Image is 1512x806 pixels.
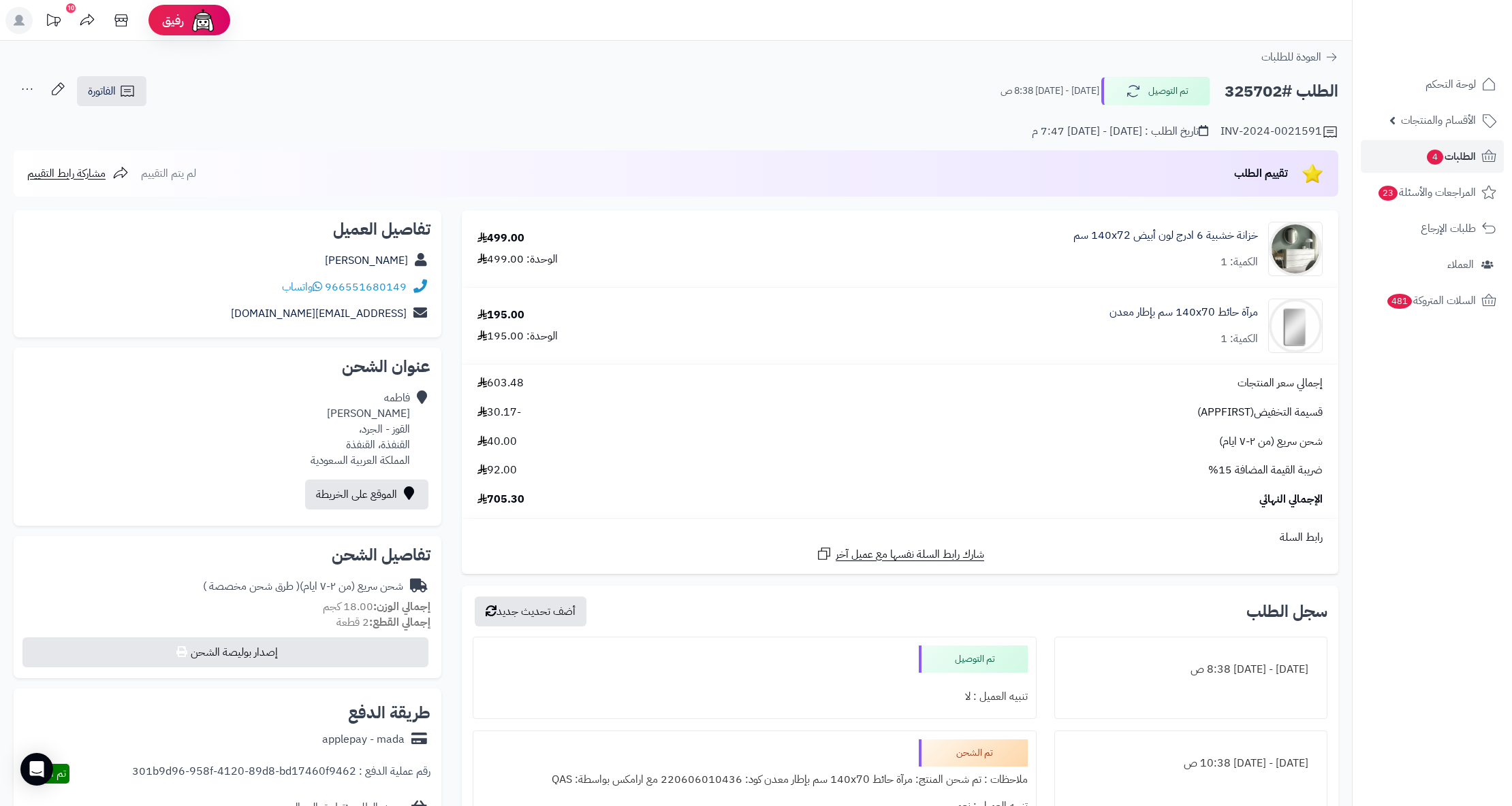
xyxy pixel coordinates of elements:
strong: إجمالي الوزن: [373,599,430,615]
a: الفاتورة [77,76,146,106]
div: applepay - mada [322,732,405,748]
a: العملاء [1361,248,1504,281]
a: واتساب [282,279,322,295]
div: الوحدة: 195.00 [477,329,558,344]
div: INV-2024-0021591 [1220,124,1338,140]
a: تحديثات المنصة [36,7,70,37]
h3: سجل الطلب [1246,603,1327,620]
a: المراجعات والأسئلة23 [1361,176,1504,209]
strong: إجمالي القطع: [369,614,430,631]
div: Open Intercom Messenger [20,753,53,786]
h2: عنوان الشحن [25,358,430,375]
div: ملاحظات : تم شحن المنتج: مرآة حائط 140x70 سم بإطار معدن كود: 220606010436 مع ارامكس بواسطة: QAS [482,767,1028,793]
div: فاطمه [PERSON_NAME] القوز - الجرد، القنفذة، القنفذة المملكة العربية السعودية [311,390,410,468]
a: العودة للطلبات [1261,49,1338,65]
button: إصدار بوليصة الشحن [22,637,428,667]
a: مشاركة رابط التقييم [27,165,129,182]
h2: طريقة الدفع [348,705,430,721]
button: أضف تحديث جديد [475,597,586,626]
span: لوحة التحكم [1426,75,1476,94]
a: الطلبات4 [1361,140,1504,173]
a: مرآة حائط 140x70 سم بإطار معدن [1109,305,1258,320]
a: [EMAIL_ADDRESS][DOMAIN_NAME] [231,305,407,322]
img: 1705318900-220606010436-90x90.jpg [1269,299,1322,353]
span: العودة للطلبات [1261,49,1321,65]
a: 966551680149 [325,279,407,295]
div: 499.00 [477,231,524,246]
span: تقييم الطلب [1234,165,1288,182]
div: الوحدة: 499.00 [477,252,558,267]
span: 23 [1379,186,1398,201]
span: ( طرق شحن مخصصة ) [203,578,300,594]
span: طلبات الإرجاع [1421,219,1476,238]
div: شحن سريع (من ٢-٧ ايام) [203,579,403,594]
div: 10 [66,3,76,13]
div: [DATE] - [DATE] 10:38 ص [1063,750,1319,777]
h2: تفاصيل الشحن [25,547,430,563]
a: الموقع على الخريطة [305,480,428,509]
span: السلات المتروكة [1386,291,1476,310]
h2: تفاصيل العميل [25,221,430,237]
div: الكمية: 1 [1220,331,1258,347]
a: السلات المتروكة481 [1361,284,1504,317]
small: [DATE] - [DATE] 8:38 ص [1001,84,1099,98]
img: ai-face.png [189,7,217,34]
img: 1746709299-1702541934053-68567865785768-1000x1000-90x90.jpg [1269,222,1322,276]
span: المراجعات والأسئلة [1377,183,1476,202]
span: رفيق [162,12,184,29]
span: 92.00 [477,463,517,478]
div: تاريخ الطلب : [DATE] - [DATE] 7:47 م [1032,124,1208,139]
div: رابط السلة [467,530,1333,545]
button: تم التوصيل [1101,77,1210,105]
span: الأقسام والمنتجات [1401,111,1476,130]
span: العملاء [1447,255,1474,274]
span: الطلبات [1426,147,1476,166]
h2: الطلب #325702 [1225,78,1338,105]
div: رقم عملية الدفع : 301b9d96-958f-4120-89d8-bd17460f9462 [132,764,430,784]
a: شارك رابط السلة نفسها مع عميل آخر [816,545,984,562]
span: 481 [1387,294,1412,309]
span: 603.48 [477,375,524,391]
span: مشاركة رابط التقييم [27,165,106,182]
span: ضريبة القيمة المضافة 15% [1208,463,1323,478]
a: خزانة خشبية 6 ادرج لون أبيض 140x72 سم [1073,228,1258,244]
span: الفاتورة [88,83,116,99]
span: 705.30 [477,492,524,507]
span: 4 [1427,150,1443,165]
div: تنبيه العميل : لا [482,684,1028,710]
a: طلبات الإرجاع [1361,212,1504,245]
span: -30.17 [477,405,521,420]
span: شحن سريع (من ٢-٧ ايام) [1219,434,1323,450]
div: تم التوصيل [919,645,1028,673]
span: الإجمالي النهائي [1259,492,1323,507]
a: [PERSON_NAME] [325,252,408,269]
small: 2 قطعة [336,614,430,631]
span: قسيمة التخفيض(APPFIRST) [1197,405,1323,420]
div: الكمية: 1 [1220,254,1258,270]
a: لوحة التحكم [1361,68,1504,101]
span: شارك رابط السلة نفسها مع عميل آخر [836,547,984,562]
div: [DATE] - [DATE] 8:38 ص [1063,656,1319,683]
div: تم الشحن [919,739,1028,767]
span: لم يتم التقييم [141,165,196,182]
span: إجمالي سعر المنتجات [1238,375,1323,391]
small: 18.00 كجم [323,599,430,615]
span: 40.00 [477,434,517,450]
div: 195.00 [477,307,524,323]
